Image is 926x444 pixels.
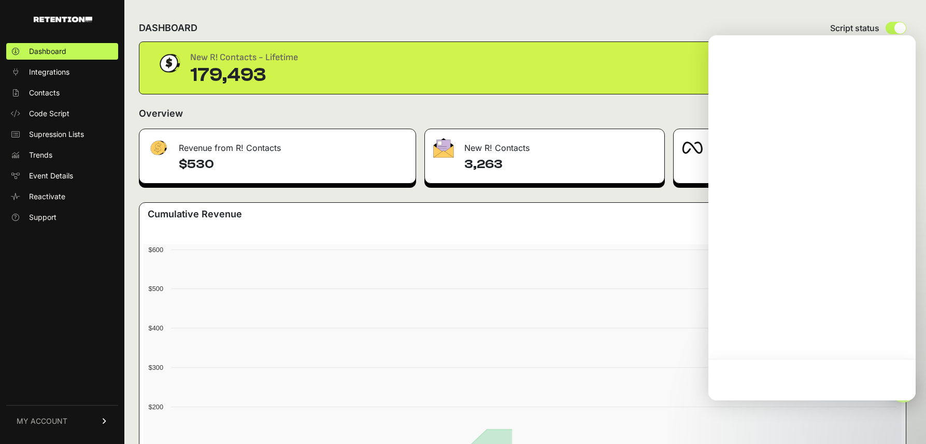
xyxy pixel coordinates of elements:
[6,43,118,60] a: Dashboard
[34,17,92,22] img: Retention.com
[179,156,407,173] h4: $530
[6,209,118,226] a: Support
[29,212,56,223] span: Support
[6,85,118,101] a: Contacts
[29,129,84,140] span: Supression Lists
[29,171,73,181] span: Event Details
[6,188,118,205] a: Reactivate
[148,207,242,221] h3: Cumulative Revenue
[6,405,118,437] a: MY ACCOUNT
[29,150,52,160] span: Trends
[139,106,183,121] h2: Overview
[29,191,65,202] span: Reactivate
[149,324,163,332] text: $400
[6,64,118,80] a: Integrations
[29,46,66,57] span: Dashboard
[464,156,656,173] h4: 3,263
[148,138,168,158] img: fa-dollar-13500eef13a19c4ab2b9ed9ad552e47b0d9fc28b02b83b90ba0e00f96d6372e9.png
[29,108,69,119] span: Code Script
[29,67,69,77] span: Integrations
[425,129,664,160] div: New R! Contacts
[6,126,118,143] a: Supression Lists
[6,105,118,122] a: Code Script
[139,129,416,160] div: Revenue from R! Contacts
[29,88,60,98] span: Contacts
[6,168,118,184] a: Event Details
[674,129,906,160] div: Meta Audience
[149,285,163,293] text: $500
[156,50,182,76] img: dollar-coin-05c43ed7efb7bc0c12610022525b4bbbb207c7efeef5aecc26f025e68dcafac9.png
[139,21,197,35] h2: DASHBOARD
[190,65,298,86] div: 179,493
[190,50,298,65] div: New R! Contacts - Lifetime
[433,138,454,158] img: fa-envelope-19ae18322b30453b285274b1b8af3d052b27d846a4fbe8435d1a52b978f639a2.png
[149,364,163,371] text: $300
[149,403,163,411] text: $200
[830,22,879,34] span: Script status
[149,246,163,254] text: $600
[6,147,118,163] a: Trends
[682,142,703,154] img: fa-meta-2f981b61bb99beabf952f7030308934f19ce035c18b003e963880cc3fabeebb7.png
[17,416,67,426] span: MY ACCOUNT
